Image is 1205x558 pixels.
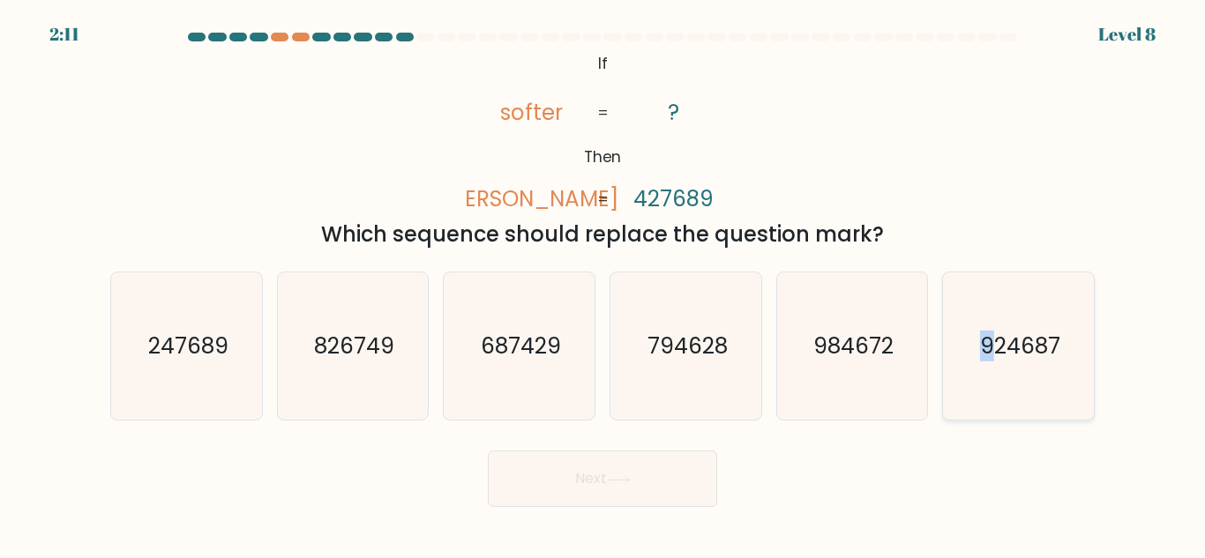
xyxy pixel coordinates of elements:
[647,331,727,361] text: 794628
[584,146,622,167] tspan: Then
[598,53,608,74] tspan: If
[668,97,679,128] tspan: ?
[500,97,563,128] tspan: softer
[147,331,228,361] text: 247689
[314,331,394,361] text: 826749
[633,184,714,215] tspan: 427689
[813,331,894,361] text: 984672
[597,189,609,210] tspan: =
[488,450,717,507] button: Next
[1098,21,1156,48] div: Level 8
[467,48,738,216] svg: @import url('[URL][DOMAIN_NAME]);
[444,183,619,214] tspan: [PERSON_NAME]
[121,219,1084,250] div: Which sequence should replace the question mark?
[597,102,609,123] tspan: =
[980,331,1060,361] text: 924687
[49,21,79,48] div: 2:11
[481,331,561,361] text: 687429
